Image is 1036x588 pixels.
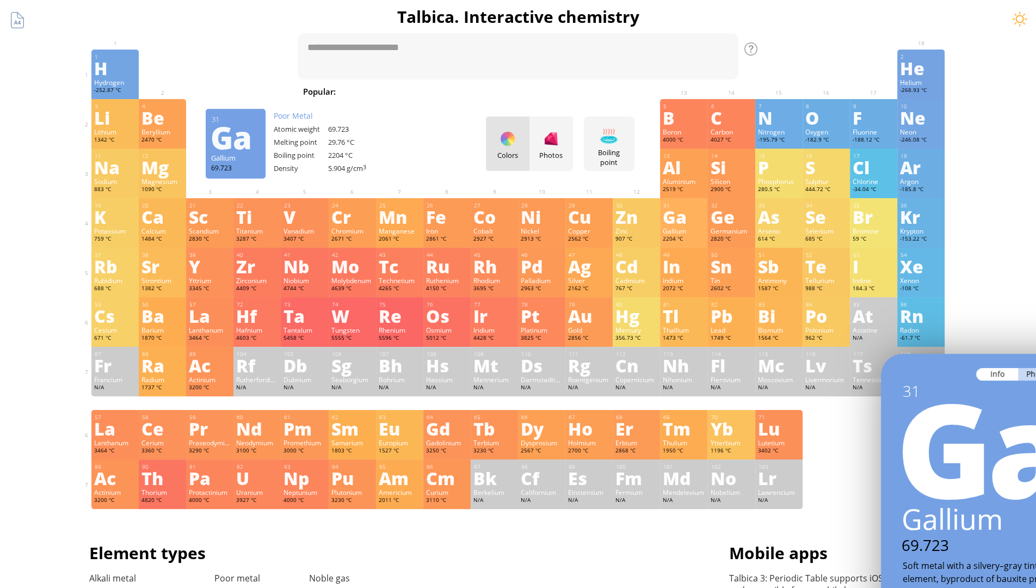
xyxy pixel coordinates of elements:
[283,226,325,235] div: Vanadium
[309,572,350,584] a: Noble gas
[328,163,383,173] div: 5.904 g/cm
[615,276,657,285] div: Cadmium
[853,136,895,145] div: -188.12 °C
[94,78,136,87] div: Hydrogen
[237,252,278,259] div: 40
[408,85,445,98] span: Water
[758,276,800,285] div: Antimony
[328,137,383,147] div: 29.76 °C
[758,258,800,275] div: Sb
[758,226,800,235] div: Arsenic
[94,127,136,136] div: Lithium
[236,285,278,293] div: 4409 °C
[900,307,942,324] div: Rn
[94,285,136,293] div: 688 °C
[521,252,563,259] div: 46
[141,127,183,136] div: Beryllium
[710,276,752,285] div: Tin
[900,127,942,136] div: Neon
[680,85,759,98] span: [MEDICAL_DATA]
[461,91,465,99] sub: 2
[95,252,136,259] div: 37
[94,326,136,334] div: Cesium
[483,85,521,98] span: H SO
[283,285,325,293] div: 4744 °C
[758,235,800,244] div: 614 °C
[805,208,847,225] div: Se
[521,235,563,244] div: 2913 °C
[663,235,705,244] div: 2204 °C
[94,276,136,285] div: Rubidium
[211,163,260,172] div: 69.723
[473,326,515,334] div: Iridium
[853,158,895,176] div: Cl
[615,208,657,225] div: Zn
[94,226,136,235] div: Potassium
[236,258,278,275] div: Zr
[189,258,231,275] div: Y
[529,150,573,160] div: Photos
[900,109,942,126] div: Ne
[615,226,657,235] div: Zinc
[758,103,800,110] div: 7
[94,177,136,186] div: Sodium
[237,202,278,209] div: 22
[525,85,552,98] span: HCl
[141,285,183,293] div: 1382 °C
[331,235,373,244] div: 2671 °C
[426,258,468,275] div: Ru
[283,258,325,275] div: Nb
[901,103,942,110] div: 10
[853,285,895,293] div: 184.3 °C
[496,91,499,99] sub: 2
[189,285,231,293] div: 3345 °C
[663,103,705,110] div: 5
[901,53,942,60] div: 2
[853,186,895,194] div: -34.04 °C
[94,87,136,95] div: -252.87 °C
[379,208,421,225] div: Mn
[83,5,953,28] h1: Talbica. Interactive chemistry
[236,226,278,235] div: Titanium
[615,258,657,275] div: Cd
[363,163,366,171] sup: 3
[806,152,847,160] div: 16
[521,202,563,209] div: 28
[426,307,468,324] div: Os
[663,109,705,126] div: B
[283,326,325,334] div: Tantalum
[473,307,515,324] div: Ir
[710,235,752,244] div: 2820 °C
[379,285,421,293] div: 4265 °C
[853,202,895,209] div: 35
[710,127,752,136] div: Carbon
[584,91,587,99] sub: 4
[758,186,800,194] div: 280.5 °C
[142,252,183,259] div: 38
[521,326,563,334] div: Platinum
[274,150,328,160] div: Boiling point
[426,285,468,293] div: 4150 °C
[900,78,942,87] div: Helium
[426,208,468,225] div: Fe
[332,202,373,209] div: 24
[710,136,752,145] div: 4027 °C
[853,235,895,244] div: 59 °C
[628,85,676,98] span: Methane
[95,53,136,60] div: 1
[900,285,942,293] div: -108 °C
[214,572,260,584] a: Poor metal
[274,124,328,134] div: Atomic weight
[805,186,847,194] div: 444.72 °C
[274,137,328,147] div: Melting point
[274,111,383,121] div: Poor Metal
[94,208,136,225] div: K
[710,307,752,324] div: Pb
[853,152,895,160] div: 17
[663,177,705,186] div: Aluminium
[900,177,942,186] div: Argon
[805,307,847,324] div: Po
[711,202,752,209] div: 32
[379,301,421,308] div: 75
[189,252,231,259] div: 39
